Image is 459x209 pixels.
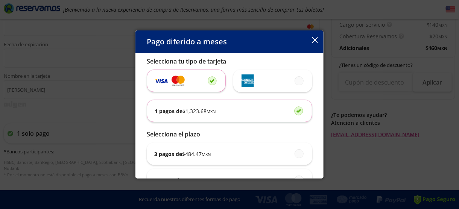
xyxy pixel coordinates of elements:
p: 6 pagos de [154,176,211,184]
span: $ 1,323.68 [182,107,216,115]
img: svg+xml;base64,PD94bWwgdmVyc2lvbj0iMS4wIiBlbmNvZGluZz0iVVRGLTgiIHN0YW5kYWxvbmU9Im5vIj8+Cjxzdmcgd2... [155,77,168,85]
img: svg+xml;base64,PD94bWwgdmVyc2lvbj0iMS4wIiBlbmNvZGluZz0iVVRGLTgiIHN0YW5kYWxvbmU9Im5vIj8+Cjxzdmcgd2... [241,74,254,88]
p: 1 pagos de [155,107,216,115]
small: MXN [207,109,216,114]
img: svg+xml;base64,PD94bWwgdmVyc2lvbj0iMS4wIiBlbmNvZGluZz0iVVRGLTgiIHN0YW5kYWxvbmU9Im5vIj8+Cjxzdmcgd2... [172,75,185,87]
span: $ 484.47 [182,150,211,158]
p: Selecciona el plazo [147,130,312,139]
span: $ 248.85 [182,176,211,184]
p: 3 pagos de [154,150,211,158]
p: Pago diferido a meses [147,36,227,47]
small: MXN [202,178,211,183]
p: Selecciona tu tipo de tarjeta [147,57,312,66]
small: MXN [202,151,211,157]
